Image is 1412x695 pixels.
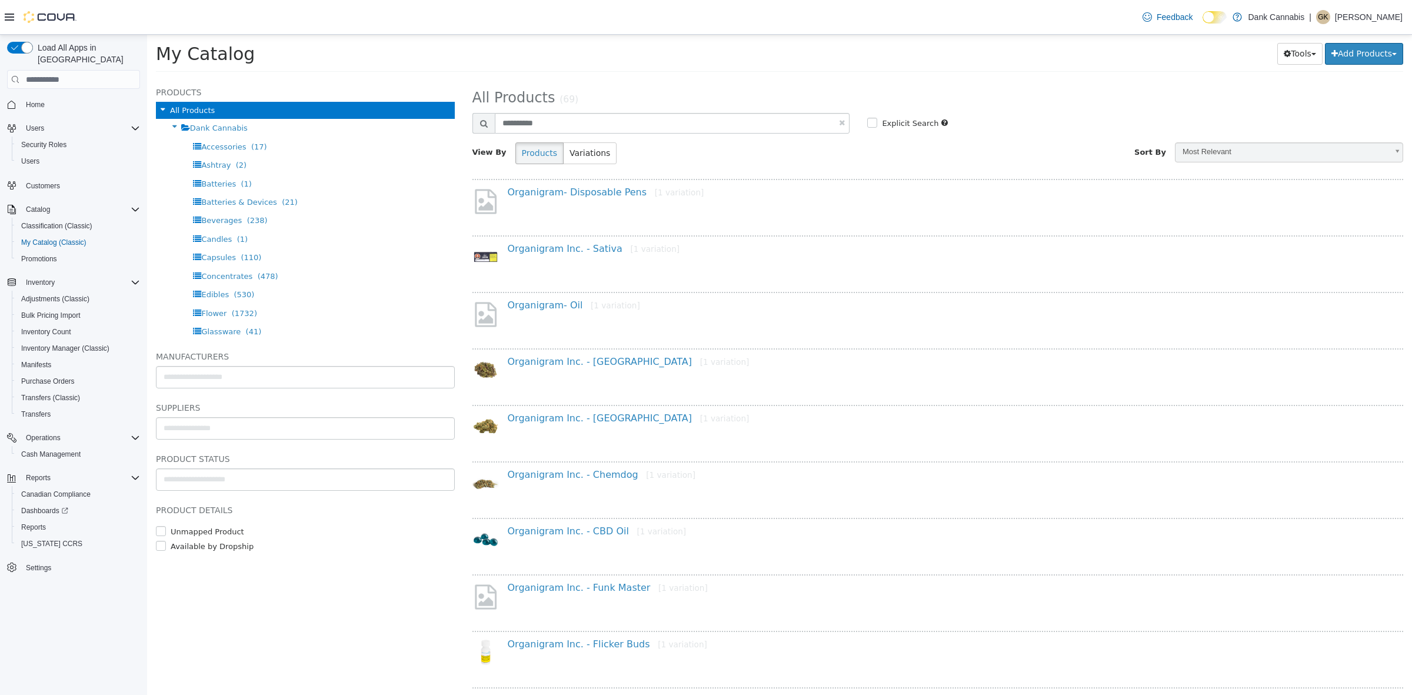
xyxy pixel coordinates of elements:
[54,255,82,264] span: Edibles
[16,537,140,551] span: Washington CCRS
[361,152,557,163] a: Organigram- Disposable Pens[1 variation]
[16,520,51,534] a: Reports
[89,126,99,135] span: (2)
[1318,10,1328,24] span: GK
[16,292,94,306] a: Adjustments (Classic)
[2,430,145,446] button: Operations
[135,163,151,172] span: (21)
[16,341,140,355] span: Inventory Manager (Classic)
[2,120,145,137] button: Users
[16,292,140,306] span: Adjustments (Classic)
[24,11,76,23] img: Cova
[2,470,145,486] button: Reports
[553,379,602,388] small: [1 variation]
[16,407,55,421] a: Transfers
[16,358,56,372] a: Manifests
[2,559,145,576] button: Settings
[325,55,408,71] span: All Products
[21,377,75,386] span: Purchase Orders
[2,96,145,113] button: Home
[16,154,44,168] a: Users
[23,71,68,80] span: All Products
[9,51,308,65] h5: Products
[16,391,85,405] a: Transfers (Classic)
[12,536,145,552] button: [US_STATE] CCRS
[21,157,39,166] span: Users
[361,434,548,445] a: Organigram Inc. - Chemdog[1 variation]
[54,292,94,301] span: Glassware
[16,308,140,322] span: Bulk Pricing Import
[54,218,89,227] span: Capsules
[732,83,791,95] label: Explicit Search
[21,275,140,290] span: Inventory
[325,265,352,294] img: missing-image.png
[1178,8,1256,30] button: Add Products
[54,145,89,154] span: Batteries
[16,154,140,168] span: Users
[21,431,140,445] span: Operations
[26,433,61,443] span: Operations
[7,91,140,607] nav: Complex example
[21,410,51,419] span: Transfers
[21,98,49,112] a: Home
[16,235,140,250] span: My Catalog (Classic)
[361,208,533,220] a: Organigram Inc. - Sativa[1 variation]
[21,431,65,445] button: Operations
[94,218,114,227] span: (110)
[21,254,57,264] span: Promotions
[54,274,79,283] span: Flower
[21,561,56,575] a: Settings
[26,278,55,287] span: Inventory
[325,152,352,181] img: missing-image.png
[99,292,115,301] span: (41)
[9,9,108,29] span: My Catalog
[325,491,352,518] img: 150
[489,492,539,501] small: [1 variation]
[1138,5,1197,29] a: Feedback
[361,604,560,615] a: Organigram Inc. - Flicker Buds[1 variation]
[21,178,140,192] span: Customers
[1130,8,1175,30] button: Tools
[21,121,49,135] button: Users
[100,181,121,190] span: (238)
[12,153,145,169] button: Users
[21,360,51,370] span: Manifests
[21,491,97,503] label: Unmapped Product
[33,42,140,65] span: Load All Apps in [GEOGRAPHIC_DATA]
[21,327,71,337] span: Inventory Count
[412,59,431,70] small: (69)
[54,163,129,172] span: Batteries & Devices
[12,406,145,423] button: Transfers
[21,450,81,459] span: Cash Management
[16,391,140,405] span: Transfers (Classic)
[2,201,145,218] button: Catalog
[21,344,109,353] span: Inventory Manager (Classic)
[444,266,493,275] small: [1 variation]
[21,506,106,518] label: Available by Dropship
[12,291,145,307] button: Adjustments (Classic)
[12,324,145,340] button: Inventory Count
[54,126,84,135] span: Ashtray
[21,560,140,575] span: Settings
[21,393,80,403] span: Transfers (Classic)
[12,251,145,267] button: Promotions
[16,374,140,388] span: Purchase Orders
[26,563,51,573] span: Settings
[26,100,45,109] span: Home
[21,539,82,548] span: [US_STATE] CCRS
[16,537,87,551] a: [US_STATE] CCRS
[16,138,71,152] a: Security Roles
[94,145,105,154] span: (1)
[86,255,107,264] span: (530)
[12,307,145,324] button: Bulk Pricing Import
[21,97,140,112] span: Home
[483,210,532,219] small: [1 variation]
[21,275,59,290] button: Inventory
[16,504,140,518] span: Dashboards
[54,237,105,246] span: Concentrates
[325,209,352,235] img: 150
[16,308,85,322] a: Bulk Pricing Import
[21,471,140,485] span: Reports
[21,121,140,135] span: Users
